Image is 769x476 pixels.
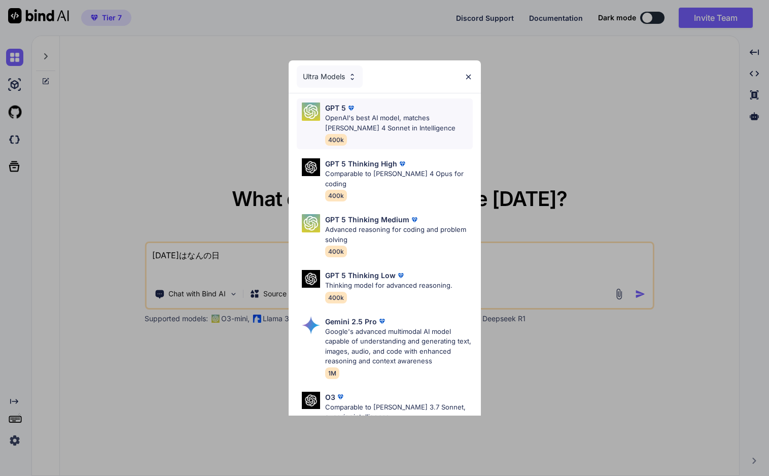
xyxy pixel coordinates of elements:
span: 1M [325,367,339,379]
p: OpenAI's best AI model, matches [PERSON_NAME] 4 Sonnet in Intelligence [325,113,473,133]
img: premium [397,159,407,169]
p: GPT 5 Thinking Low [325,270,396,281]
div: Ultra Models [297,65,363,88]
img: premium [396,270,406,281]
img: premium [335,392,345,402]
img: premium [346,103,356,113]
img: close [464,73,473,81]
img: Pick Models [348,73,357,81]
img: Pick Models [302,316,320,334]
img: Pick Models [302,214,320,232]
p: Comparable to [PERSON_NAME] 3.7 Sonnet, superior intelligence [325,402,473,422]
p: GPT 5 [325,103,346,113]
p: Google's advanced multimodal AI model capable of understanding and generating text, images, audio... [325,327,473,366]
span: 400k [325,292,347,303]
img: Pick Models [302,270,320,288]
p: Comparable to [PERSON_NAME] 4 Opus for coding [325,169,473,189]
img: premium [409,215,420,225]
img: Pick Models [302,103,320,121]
span: 400k [325,134,347,146]
p: Advanced reasoning for coding and problem solving [325,225,473,245]
p: O3 [325,392,335,402]
img: Pick Models [302,158,320,176]
p: GPT 5 Thinking Medium [325,214,409,225]
span: 400k [325,246,347,257]
img: Pick Models [302,392,320,410]
p: GPT 5 Thinking High [325,158,397,169]
img: premium [377,316,387,326]
p: Thinking model for advanced reasoning. [325,281,452,291]
p: Gemini 2.5 Pro [325,316,377,327]
span: 400k [325,190,347,201]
